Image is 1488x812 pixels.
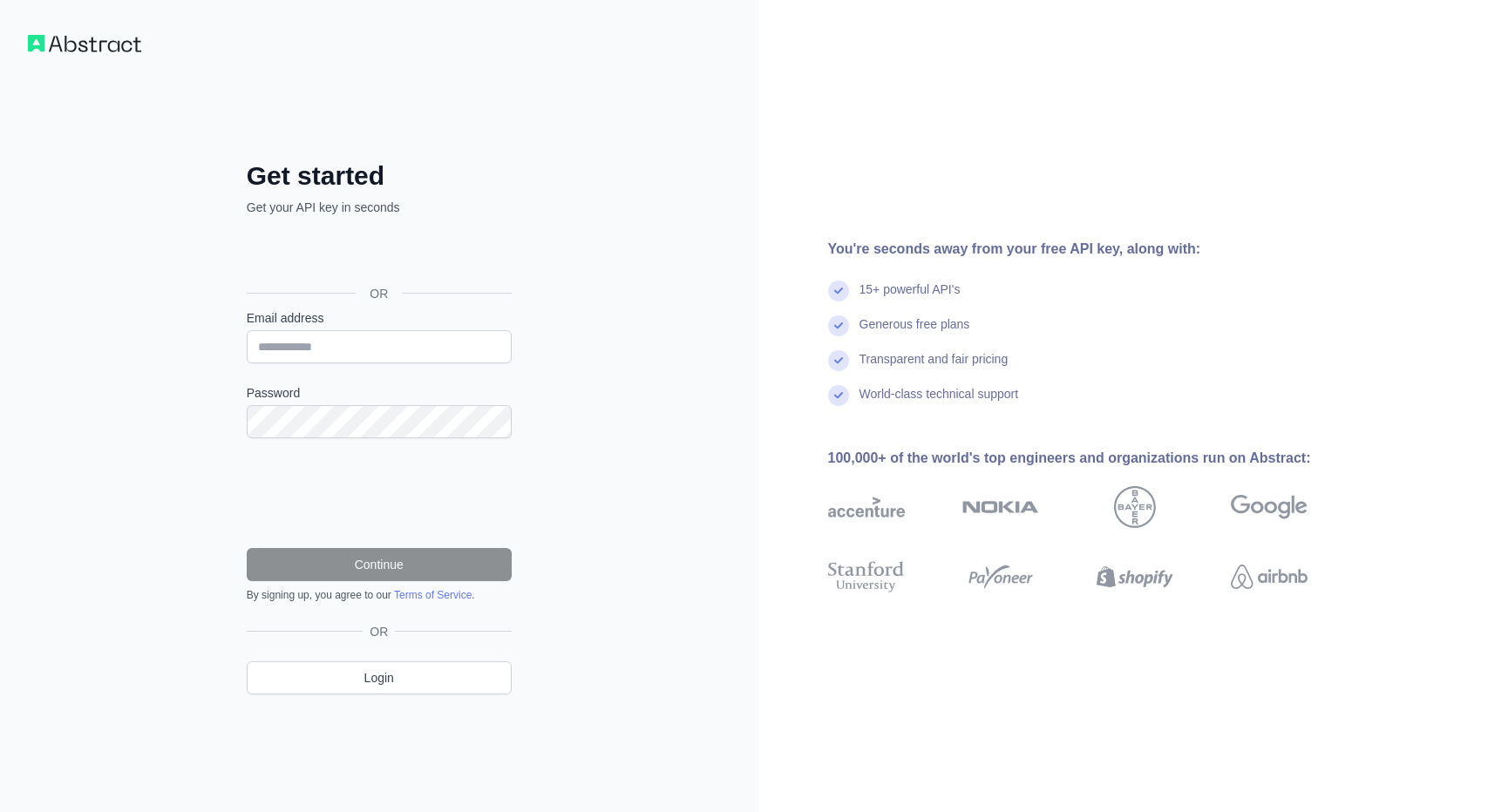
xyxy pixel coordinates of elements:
div: You're seconds away from your free API key, along with: [828,239,1363,260]
h2: Get started [247,160,512,192]
img: stanford university [828,558,905,596]
img: check mark [828,350,849,371]
img: nokia [962,486,1039,528]
img: check mark [828,385,849,406]
span: OR [356,285,402,302]
img: check mark [828,315,849,336]
iframe: reCAPTCHA [247,459,512,527]
img: bayer [1114,486,1156,528]
span: OR [363,623,395,640]
img: payoneer [962,558,1039,596]
img: shopify [1097,558,1173,596]
div: 15+ powerful API's [860,281,961,315]
div: Generous free plans [860,315,970,350]
p: Get your API key in seconds [247,199,512,216]
img: airbnb [1231,558,1308,596]
a: Login [247,661,512,694]
label: Email address [247,309,512,327]
img: google [1231,486,1308,528]
button: Continue [247,548,512,581]
div: World-class technical support [860,385,1019,420]
div: 100,000+ of the world's top engineers and organizations run on Abstract: [828,448,1363,469]
div: Transparent and fair pricing [860,350,1009,385]
img: accenture [828,486,905,528]
a: Terms of Service [394,589,472,601]
iframe: Sign in with Google Button [238,235,517,274]
div: By signing up, you agree to our . [247,588,512,602]
label: Password [247,384,512,402]
img: Workflow [28,35,141,52]
img: check mark [828,281,849,301]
